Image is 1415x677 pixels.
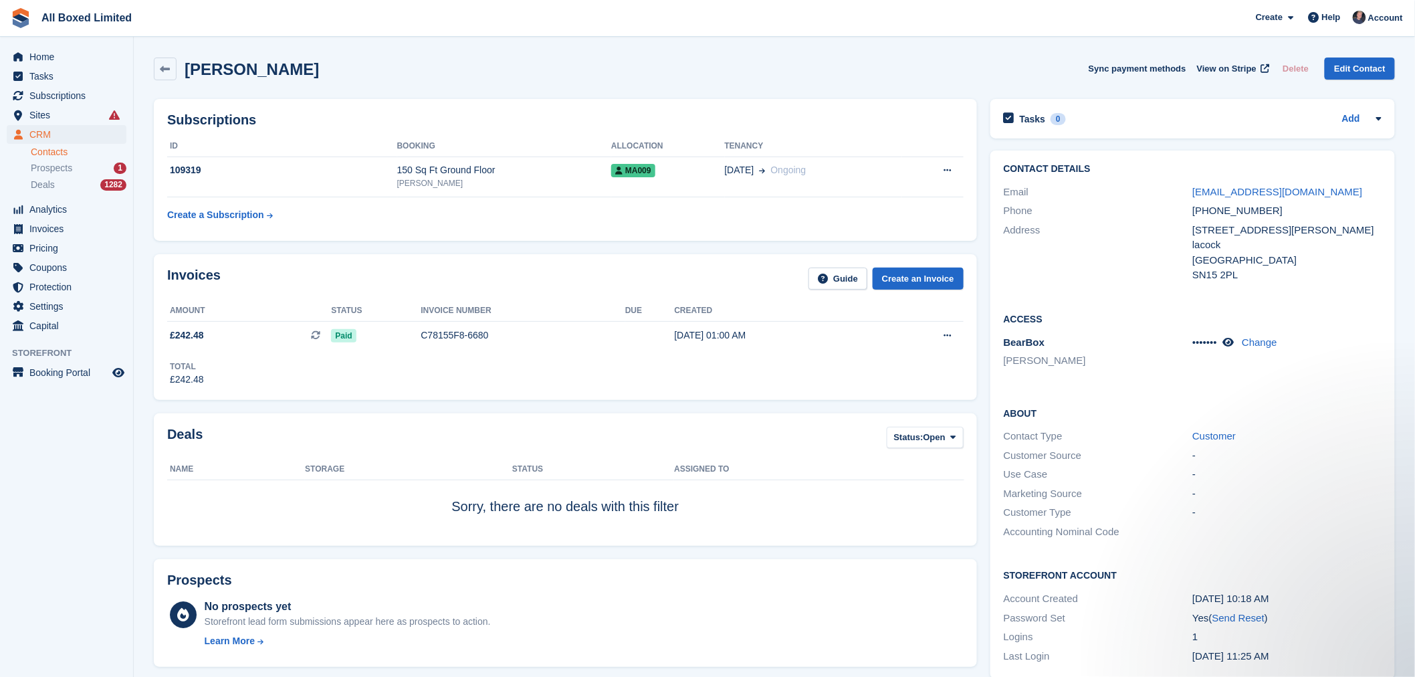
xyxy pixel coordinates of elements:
a: menu [7,200,126,219]
th: Assigned to [674,459,963,480]
div: 109319 [167,163,397,177]
div: Customer Type [1004,505,1193,520]
a: Create an Invoice [873,268,964,290]
img: Dan Goss [1353,11,1366,24]
span: BearBox [1004,336,1045,348]
a: menu [7,47,126,66]
a: [EMAIL_ADDRESS][DOMAIN_NAME] [1192,186,1362,197]
time: 2025-09-24 10:25:29 UTC [1192,650,1269,662]
h2: [PERSON_NAME] [185,60,319,78]
div: Address [1004,223,1193,283]
th: Invoice number [421,300,625,322]
span: Help [1322,11,1341,24]
div: lacock [1192,237,1382,253]
div: [PHONE_NUMBER] [1192,203,1382,219]
span: Ongoing [771,165,806,175]
div: Last Login [1004,649,1193,664]
span: Create [1256,11,1283,24]
li: [PERSON_NAME] [1004,353,1193,369]
h2: About [1004,406,1382,419]
div: Account Created [1004,591,1193,607]
span: [DATE] [725,163,754,177]
span: View on Stripe [1197,62,1257,76]
span: Tasks [29,67,110,86]
span: Open [923,431,946,444]
h2: Storefront Account [1004,568,1382,581]
th: Due [625,300,675,322]
a: Learn More [205,634,491,648]
div: Contact Type [1004,429,1193,444]
a: Add [1342,112,1360,127]
a: menu [7,363,126,382]
a: menu [7,67,126,86]
div: Logins [1004,630,1193,645]
div: [DATE] 01:00 AM [674,328,882,343]
h2: Deals [167,427,203,452]
a: menu [7,297,126,316]
div: Phone [1004,203,1193,219]
span: £242.48 [170,328,204,343]
div: No prospects yet [205,599,491,615]
div: 150 Sq Ft Ground Floor [397,163,611,177]
div: 0 [1051,113,1066,125]
th: Status [512,459,674,480]
span: Settings [29,297,110,316]
div: - [1192,505,1382,520]
span: Invoices [29,219,110,238]
div: 1282 [100,179,126,191]
div: Email [1004,185,1193,200]
span: Prospects [31,162,72,175]
th: ID [167,136,397,157]
div: 1 [1192,630,1382,645]
span: CRM [29,125,110,144]
div: Create a Subscription [167,208,264,222]
a: Preview store [110,365,126,381]
span: Account [1368,11,1403,25]
div: Accounting Nominal Code [1004,524,1193,540]
span: Sorry, there are no deals with this filter [451,499,679,514]
h2: Contact Details [1004,164,1382,175]
span: Pricing [29,239,110,258]
div: Storefront lead form submissions appear here as prospects to action. [205,615,491,629]
span: ( ) [1209,612,1268,623]
span: Status: [894,431,923,444]
a: menu [7,316,126,335]
img: stora-icon-8386f47178a22dfd0bd8f6a31ec36ba5ce8667c1dd55bd0f319d3a0aa187defe.svg [11,8,31,28]
div: £242.48 [170,373,204,387]
div: SN15 2PL [1192,268,1382,283]
span: Booking Portal [29,363,110,382]
a: Change [1242,336,1277,348]
div: [STREET_ADDRESS][PERSON_NAME] [1192,223,1382,238]
th: Name [167,459,305,480]
span: Capital [29,316,110,335]
th: Amount [167,300,331,322]
th: Tenancy [725,136,903,157]
span: Coupons [29,258,110,277]
div: [DATE] 10:18 AM [1192,591,1382,607]
th: Storage [305,459,512,480]
h2: Access [1004,312,1382,325]
a: Guide [808,268,867,290]
button: Status: Open [887,427,964,449]
button: Delete [1277,58,1314,80]
span: Analytics [29,200,110,219]
a: All Boxed Limited [36,7,137,29]
span: Paid [331,329,356,343]
button: Sync payment methods [1089,58,1186,80]
a: Contacts [31,146,126,159]
div: Yes [1192,611,1382,626]
th: Allocation [611,136,724,157]
span: Storefront [12,347,133,360]
a: menu [7,106,126,124]
div: 1 [114,163,126,174]
div: - [1192,467,1382,482]
h2: Prospects [167,573,232,588]
th: Booking [397,136,611,157]
div: [GEOGRAPHIC_DATA] [1192,253,1382,268]
span: ••••••• [1192,336,1217,348]
a: Create a Subscription [167,203,273,227]
a: menu [7,239,126,258]
th: Created [674,300,882,322]
a: menu [7,258,126,277]
div: - [1192,486,1382,502]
